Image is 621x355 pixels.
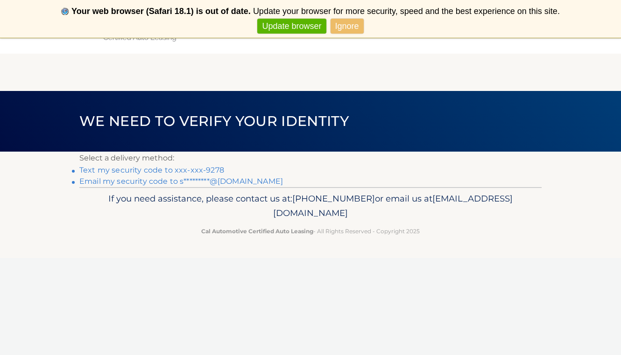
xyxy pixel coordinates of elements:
[331,19,364,34] a: Ignore
[85,191,536,221] p: If you need assistance, please contact us at: or email us at
[201,228,313,235] strong: Cal Automotive Certified Auto Leasing
[253,7,560,16] span: Update your browser for more security, speed and the best experience on this site.
[292,193,375,204] span: [PHONE_NUMBER]
[79,112,349,130] span: We need to verify your identity
[79,152,542,165] p: Select a delivery method:
[71,7,251,16] b: Your web browser (Safari 18.1) is out of date.
[85,226,536,236] p: - All Rights Reserved - Copyright 2025
[257,19,326,34] a: Update browser
[79,166,224,174] a: Text my security code to xxx-xxx-9278
[79,177,283,186] a: Email my security code to s*********@[DOMAIN_NAME]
